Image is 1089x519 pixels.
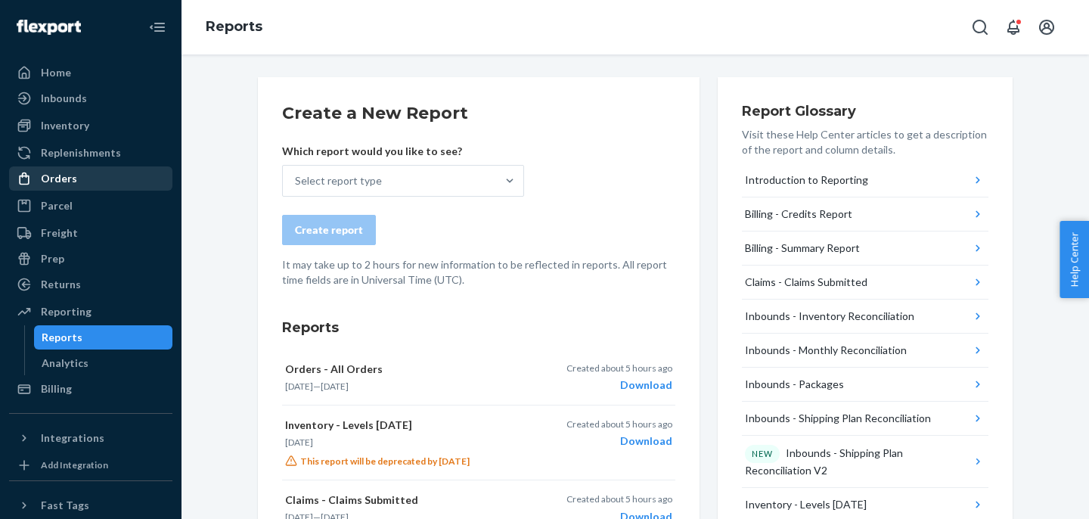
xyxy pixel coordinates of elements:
div: Inbounds [41,91,87,106]
div: Add Integration [41,458,108,471]
div: Inbounds - Shipping Plan Reconciliation V2 [745,445,971,478]
time: [DATE] [285,437,313,448]
div: Inbounds - Shipping Plan Reconciliation [745,411,931,426]
h3: Reports [282,318,675,337]
div: Download [566,434,672,449]
p: Claims - Claims Submitted [285,493,541,508]
h2: Create a New Report [282,101,675,126]
button: Integrations [9,426,172,450]
div: Returns [41,277,81,292]
a: Parcel [9,194,172,218]
div: Inbounds - Packages [745,377,844,392]
a: Replenishments [9,141,172,165]
button: Open notifications [998,12,1028,42]
button: Open account menu [1032,12,1062,42]
div: Replenishments [41,145,121,160]
p: Orders - All Orders [285,362,541,377]
button: Orders - All Orders[DATE]—[DATE]Created about 5 hours agoDownload [282,350,675,406]
img: Flexport logo [17,20,81,35]
div: Inventory - Levels [DATE] [745,497,867,512]
div: Billing - Summary Report [745,241,860,256]
button: Close Navigation [142,12,172,42]
div: Inbounds - Monthly Reconciliation [745,343,907,358]
p: Which report would you like to see? [282,144,524,159]
p: Inventory - Levels [DATE] [285,418,541,433]
p: This report will be deprecated by [DATE] [285,455,541,468]
a: Analytics [34,351,173,375]
a: Reports [34,325,173,350]
div: Introduction to Reporting [745,172,868,188]
div: Freight [41,225,78,241]
div: Fast Tags [41,498,89,513]
a: Reports [206,18,262,35]
a: Freight [9,221,172,245]
div: Reports [42,330,82,345]
button: Fast Tags [9,493,172,517]
p: It may take up to 2 hours for new information to be reflected in reports. All report time fields ... [282,257,675,287]
button: NEWInbounds - Shipping Plan Reconciliation V2 [742,436,988,488]
div: Reporting [41,304,92,319]
button: Inbounds - Packages [742,368,988,402]
div: Download [566,378,672,393]
a: Inventory [9,113,172,138]
a: Prep [9,247,172,271]
div: Prep [41,251,64,266]
ol: breadcrumbs [194,5,275,49]
time: [DATE] [321,381,349,392]
div: Inbounds - Inventory Reconciliation [745,309,914,324]
div: Inventory [41,118,89,133]
p: Visit these Help Center articles to get a description of the report and column details. [742,127,988,157]
button: Inventory - Levels [DATE][DATE]This report will be deprecated by [DATE]Created about 5 hours agoD... [282,406,675,480]
button: Inbounds - Inventory Reconciliation [742,300,988,334]
button: Billing - Credits Report [742,197,988,232]
button: Help Center [1060,221,1089,298]
button: Open Search Box [965,12,995,42]
div: Billing - Credits Report [745,207,852,222]
a: Inbounds [9,86,172,110]
a: Reporting [9,300,172,324]
div: Create report [295,222,363,238]
div: Select report type [295,173,382,188]
a: Add Integration [9,456,172,474]
a: Home [9,61,172,85]
time: [DATE] [285,381,313,392]
div: Parcel [41,198,73,213]
button: Inbounds - Shipping Plan Reconciliation [742,402,988,436]
a: Orders [9,166,172,191]
a: Returns [9,272,172,297]
div: Billing [41,381,72,396]
div: Integrations [41,430,104,446]
div: Claims - Claims Submitted [745,275,867,290]
div: Home [41,65,71,80]
p: — [285,380,541,393]
p: Created about 5 hours ago [566,493,672,505]
div: Orders [41,171,77,186]
button: Create report [282,215,376,245]
button: Introduction to Reporting [742,163,988,197]
p: Created about 5 hours ago [566,418,672,430]
button: Claims - Claims Submitted [742,266,988,300]
div: Analytics [42,356,88,371]
h3: Report Glossary [742,101,988,121]
button: Billing - Summary Report [742,232,988,266]
p: Created about 5 hours ago [566,362,672,374]
p: NEW [752,448,773,460]
button: Inbounds - Monthly Reconciliation [742,334,988,368]
a: Billing [9,377,172,401]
